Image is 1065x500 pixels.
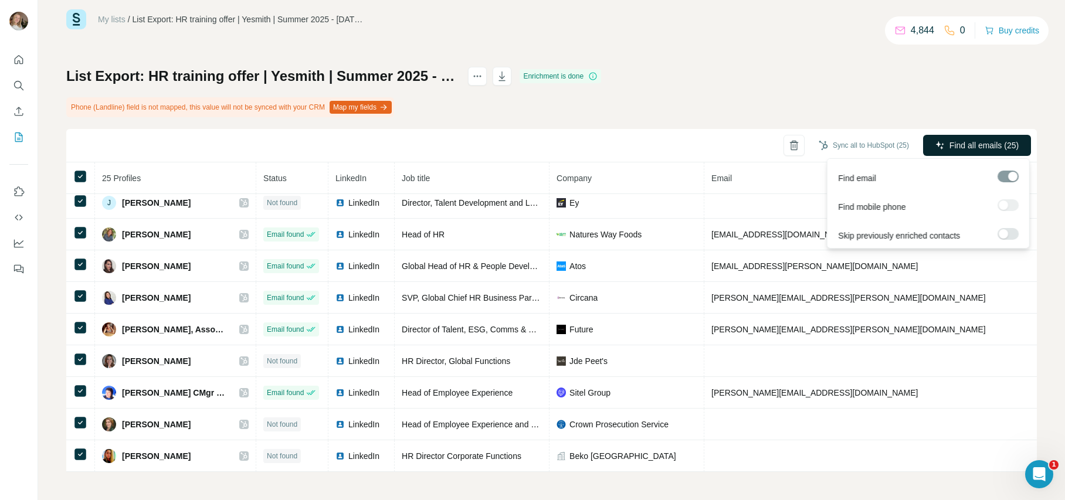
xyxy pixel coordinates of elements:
[66,67,457,86] h1: List Export: HR training offer | Yesmith | Summer 2025 - [DATE] 08:21
[569,450,676,462] span: Beko [GEOGRAPHIC_DATA]
[102,196,116,210] div: J
[468,67,487,86] button: actions
[122,387,228,399] span: [PERSON_NAME] CMgr FCMI
[9,12,28,30] img: Avatar
[402,451,521,461] span: HR Director Corporate Functions
[122,229,191,240] span: [PERSON_NAME]
[1025,460,1053,488] iframe: Intercom live chat
[267,261,304,271] span: Email found
[810,137,917,154] button: Sync all to HubSpot (25)
[102,174,141,183] span: 25 Profiles
[335,388,345,397] img: LinkedIn logo
[402,293,692,302] span: SVP, Global Chief HR Business Partner - Commercial & APAC, EMEA & LATAM
[557,230,566,239] img: company-logo
[335,293,345,302] img: LinkedIn logo
[122,419,191,430] span: [PERSON_NAME]
[335,325,345,334] img: LinkedIn logo
[335,420,345,429] img: LinkedIn logo
[267,324,304,335] span: Email found
[569,324,593,335] span: Future
[102,354,116,368] img: Avatar
[267,451,297,461] span: Not found
[348,387,379,399] span: LinkedIn
[569,229,642,240] span: Natures Way Foods
[557,420,566,429] img: company-logo
[402,420,567,429] span: Head of Employee Experience and Wellbeing
[557,198,566,208] img: company-logo
[267,419,297,430] span: Not found
[348,292,379,304] span: LinkedIn
[520,69,601,83] div: Enrichment is done
[557,356,566,366] img: company-logo
[98,15,126,24] a: My lists
[66,97,394,117] div: Phone (Landline) field is not mapped, this value will not be synced with your CRM
[335,451,345,461] img: LinkedIn logo
[330,101,392,114] button: Map my fields
[569,419,669,430] span: Crown Prosecution Service
[102,291,116,305] img: Avatar
[133,13,367,25] div: List Export: HR training offer | Yesmith | Summer 2025 - [DATE] 08:21
[348,260,379,272] span: LinkedIn
[949,140,1019,151] span: Find all emails (25)
[335,261,345,271] img: LinkedIn logo
[348,450,379,462] span: LinkedIn
[267,198,297,208] span: Not found
[838,172,876,184] span: Find email
[402,261,557,271] span: Global Head of HR & People Development
[402,230,445,239] span: Head of HR
[9,181,28,202] button: Use Surfe on LinkedIn
[569,355,608,367] span: Jde Peet's
[122,260,191,272] span: [PERSON_NAME]
[122,197,191,209] span: [PERSON_NAME]
[557,261,566,271] img: company-logo
[711,261,918,271] span: [EMAIL_ADDRESS][PERSON_NAME][DOMAIN_NAME]
[960,23,965,38] p: 0
[9,207,28,228] button: Use Surfe API
[267,356,297,366] span: Not found
[569,387,610,399] span: Sitel Group
[66,9,86,29] img: Surfe Logo
[122,450,191,462] span: [PERSON_NAME]
[9,101,28,122] button: Enrich CSV
[102,259,116,273] img: Avatar
[402,174,430,183] span: Job title
[1049,460,1059,470] span: 1
[923,135,1031,156] button: Find all emails (25)
[911,23,934,38] p: 4,844
[335,230,345,239] img: LinkedIn logo
[711,293,986,302] span: [PERSON_NAME][EMAIL_ADDRESS][PERSON_NAME][DOMAIN_NAME]
[9,258,28,280] button: Feedback
[122,355,191,367] span: [PERSON_NAME]
[9,127,28,148] button: My lists
[985,22,1039,39] button: Buy credits
[263,174,287,183] span: Status
[402,356,510,366] span: HR Director, Global Functions
[9,49,28,70] button: Quick start
[557,293,566,302] img: company-logo
[348,197,379,209] span: LinkedIn
[348,355,379,367] span: LinkedIn
[569,260,586,272] span: Atos
[711,174,732,183] span: Email
[335,174,367,183] span: LinkedIn
[348,229,379,240] span: LinkedIn
[569,197,579,209] span: Ey
[348,324,379,335] span: LinkedIn
[102,322,116,336] img: Avatar
[557,387,566,397] img: company-logo
[102,449,116,463] img: Avatar
[402,388,513,397] span: Head of Employee Experience
[335,356,345,366] img: LinkedIn logo
[402,325,575,334] span: Director of Talent, ESG, Comms & Engagement
[711,230,850,239] span: [EMAIL_ADDRESS][DOMAIN_NAME]
[711,325,986,334] span: [PERSON_NAME][EMAIL_ADDRESS][PERSON_NAME][DOMAIN_NAME]
[711,388,918,397] span: [PERSON_NAME][EMAIL_ADDRESS][DOMAIN_NAME]
[348,419,379,430] span: LinkedIn
[557,174,592,183] span: Company
[102,417,116,431] img: Avatar
[267,292,304,303] span: Email found
[102,227,116,242] img: Avatar
[122,292,191,304] span: [PERSON_NAME]
[9,233,28,254] button: Dashboard
[122,324,228,335] span: [PERSON_NAME], Assoc CIPD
